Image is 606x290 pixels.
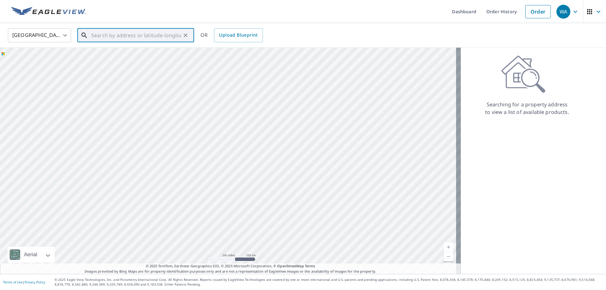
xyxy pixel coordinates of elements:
[485,101,569,116] p: Searching for a property address to view a list of available products.
[214,28,263,42] a: Upload Blueprint
[525,5,551,18] a: Order
[22,247,39,263] div: Aerial
[219,31,258,39] span: Upload Blueprint
[25,280,45,284] a: Privacy Policy
[8,27,71,44] div: [GEOGRAPHIC_DATA]
[55,277,603,287] p: © 2025 Eagle View Technologies, Inc. and Pictometry International Corp. All Rights Reserved. Repo...
[3,280,45,284] p: |
[11,7,86,16] img: EV Logo
[3,280,23,284] a: Terms of Use
[277,263,304,268] a: OpenStreetMap
[181,31,190,40] button: Clear
[91,27,181,44] input: Search by address or latitude-longitude
[8,247,55,263] div: Aerial
[444,242,453,252] a: Current Level 5, Zoom In
[305,263,315,268] a: Terms
[556,5,570,19] div: WA
[146,263,315,269] span: © 2025 TomTom, Earthstar Geographics SIO, © 2025 Microsoft Corporation, ©
[444,252,453,261] a: Current Level 5, Zoom Out
[200,28,263,42] div: OR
